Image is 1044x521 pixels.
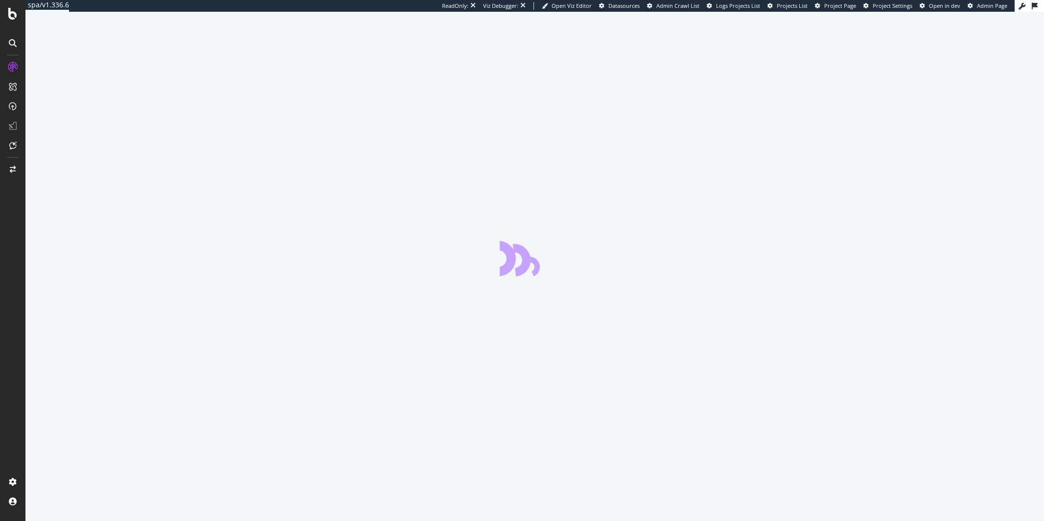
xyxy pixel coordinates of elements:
[500,241,570,276] div: animation
[863,2,912,10] a: Project Settings
[716,2,760,9] span: Logs Projects List
[656,2,699,9] span: Admin Crawl List
[968,2,1007,10] a: Admin Page
[824,2,856,9] span: Project Page
[929,2,960,9] span: Open in dev
[815,2,856,10] a: Project Page
[767,2,808,10] a: Projects List
[977,2,1007,9] span: Admin Page
[873,2,912,9] span: Project Settings
[542,2,592,10] a: Open Viz Editor
[552,2,592,9] span: Open Viz Editor
[707,2,760,10] a: Logs Projects List
[442,2,468,10] div: ReadOnly:
[647,2,699,10] a: Admin Crawl List
[608,2,640,9] span: Datasources
[920,2,960,10] a: Open in dev
[483,2,518,10] div: Viz Debugger:
[599,2,640,10] a: Datasources
[777,2,808,9] span: Projects List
